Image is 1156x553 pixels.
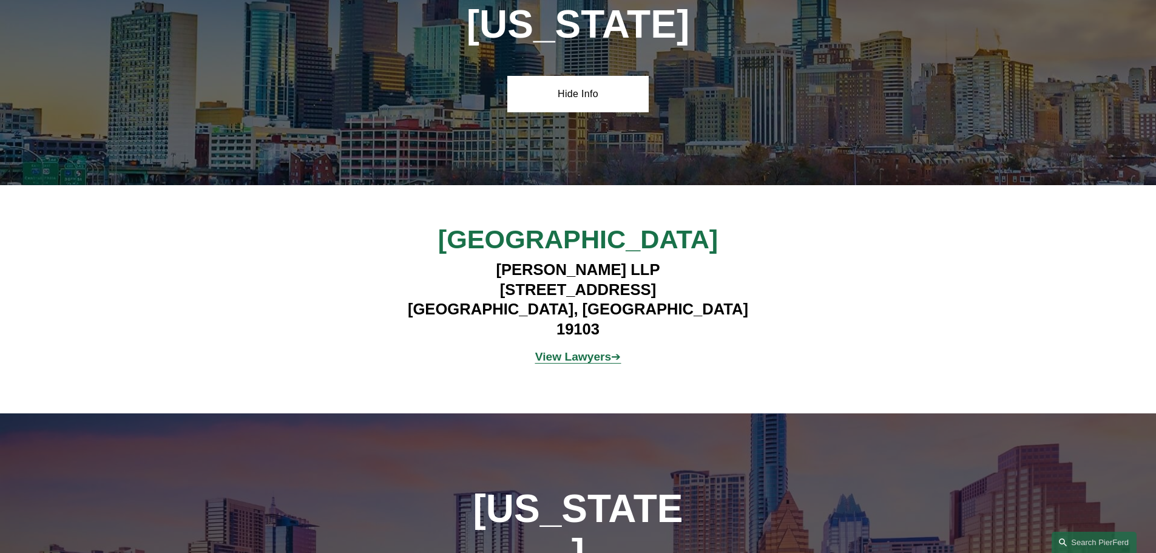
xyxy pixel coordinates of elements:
[438,225,718,254] span: [GEOGRAPHIC_DATA]
[535,350,621,363] span: ➔
[535,350,612,363] strong: View Lawyers
[401,2,755,47] h1: [US_STATE]
[1052,532,1137,553] a: Search this site
[535,350,621,363] a: View Lawyers➔
[401,260,755,339] h4: [PERSON_NAME] LLP [STREET_ADDRESS] [GEOGRAPHIC_DATA], [GEOGRAPHIC_DATA] 19103
[507,76,649,112] a: Hide Info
